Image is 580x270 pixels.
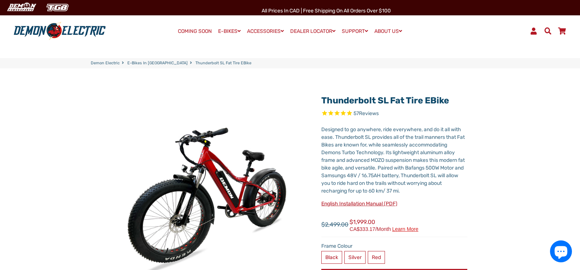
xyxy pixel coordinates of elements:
span: $1,999.00 [349,218,418,232]
img: Demon Electric [4,1,39,14]
label: Frame Colour [321,242,467,250]
a: E-BIKES [216,26,243,37]
a: English Installation Manual (PDF) [321,201,397,207]
label: Black [321,251,342,264]
img: Demon Electric logo [11,22,108,41]
label: Red [368,251,385,264]
span: Rated 4.9 out of 5 stars 57 reviews [321,110,467,118]
span: Thunderbolt SL Fat Tire eBike [195,60,251,66]
span: Reviews [359,110,379,117]
span: $2,499.00 [321,220,348,229]
a: Demon Electric [91,60,120,66]
a: E-Bikes in [GEOGRAPHIC_DATA] [127,60,188,66]
a: ACCESSORIES [244,26,287,37]
span: Designed to go anywhere, ride everywhere, and do it all with ease. Thunderbolt SL provides all of... [321,126,465,194]
a: DEALER LOCATOR [288,26,338,37]
a: Thunderbolt SL Fat Tire eBike [321,95,449,106]
a: SUPPORT [339,26,371,37]
span: All Prices in CAD | Free shipping on all orders over $100 [262,8,391,14]
a: COMING SOON [175,26,214,37]
label: Silver [344,251,366,264]
span: 57 reviews [353,110,379,117]
a: ABOUT US [372,26,405,37]
img: TGB Canada [42,1,72,14]
inbox-online-store-chat: Shopify online store chat [548,240,574,264]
